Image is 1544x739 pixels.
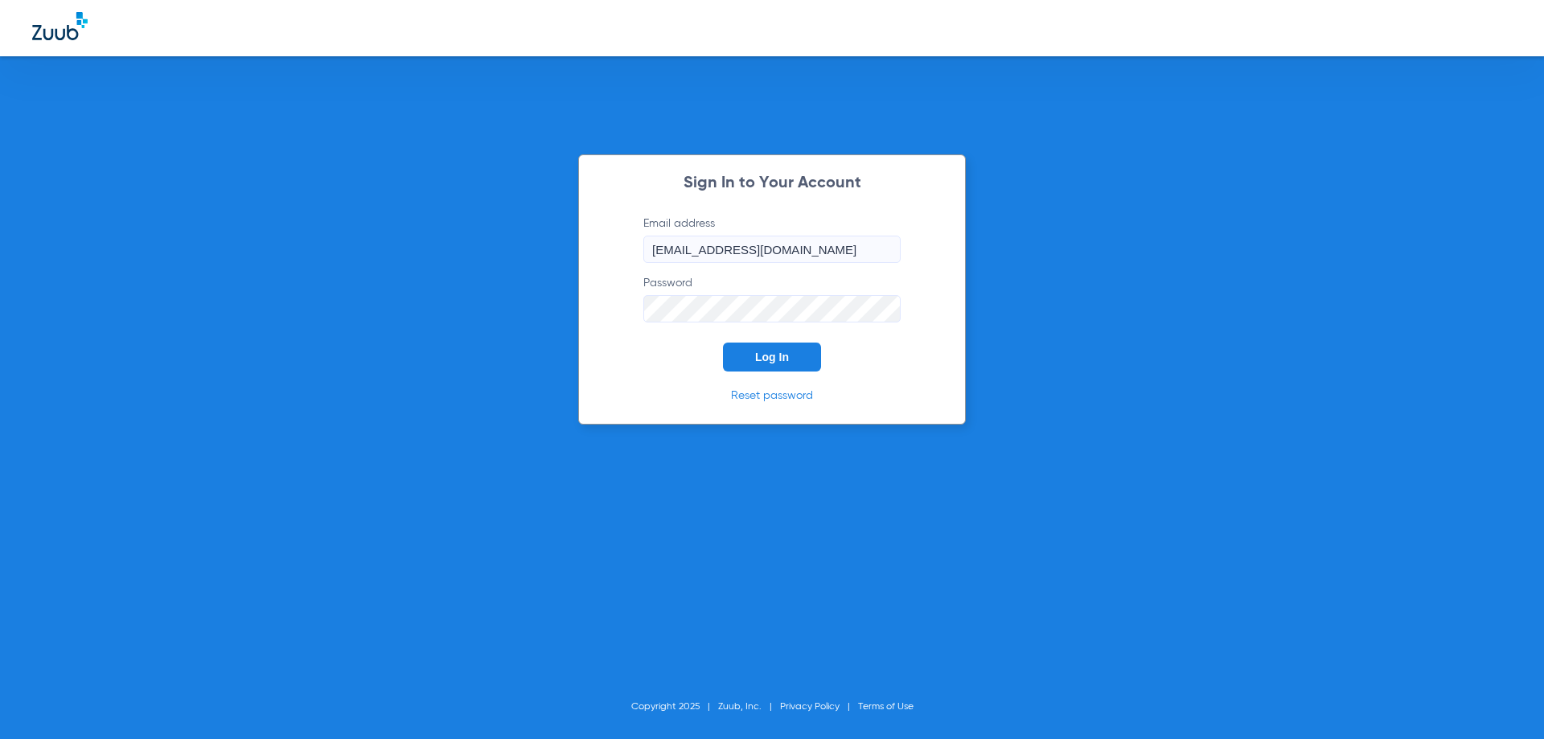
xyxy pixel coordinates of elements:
[858,702,914,712] a: Terms of Use
[718,699,780,715] li: Zuub, Inc.
[643,236,901,263] input: Email address
[619,175,925,191] h2: Sign In to Your Account
[755,351,789,363] span: Log In
[780,702,840,712] a: Privacy Policy
[631,699,718,715] li: Copyright 2025
[723,343,821,372] button: Log In
[643,295,901,322] input: Password
[643,275,901,322] label: Password
[731,390,813,401] a: Reset password
[643,216,901,263] label: Email address
[32,12,88,40] img: Zuub Logo
[1464,662,1544,739] iframe: Chat Widget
